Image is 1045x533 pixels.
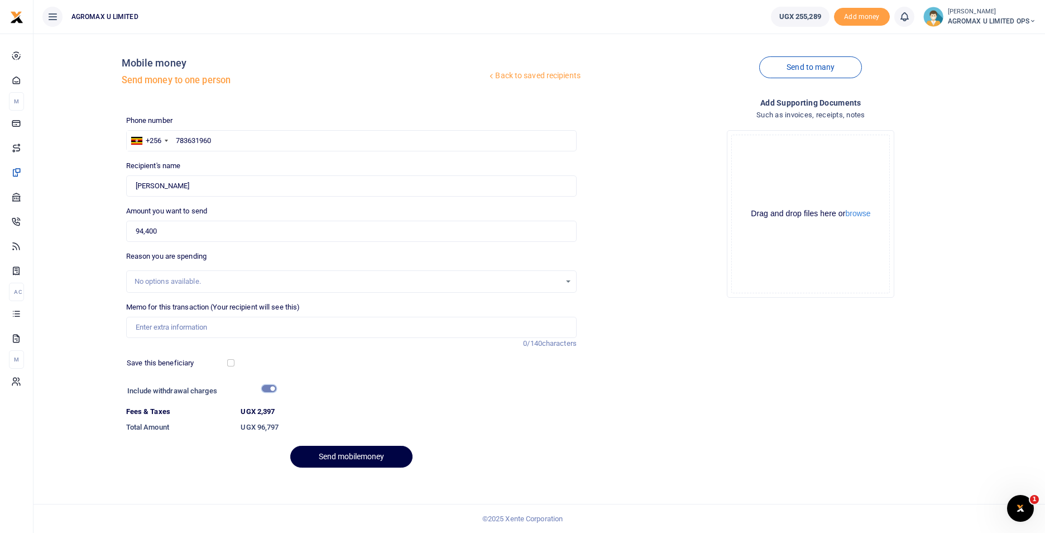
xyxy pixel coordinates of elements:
a: Back to saved recipients [487,66,581,86]
div: Uganda: +256 [127,131,171,151]
img: profile-user [923,7,943,27]
input: Enter extra information [126,317,577,338]
h6: Include withdrawal charges [127,387,271,396]
span: 0/140 [523,339,542,348]
li: Ac [9,283,24,301]
div: No options available. [135,276,560,287]
dt: Fees & Taxes [122,406,237,417]
h4: Mobile money [122,57,487,69]
iframe: Intercom live chat [1007,495,1034,522]
h5: Send money to one person [122,75,487,86]
h4: Add supporting Documents [586,97,1036,109]
a: Add money [834,12,890,20]
span: characters [542,339,577,348]
h6: UGX 96,797 [241,423,576,432]
input: Enter phone number [126,130,577,151]
label: Save this beneficiary [127,358,194,369]
h4: Such as invoices, receipts, notes [586,109,1036,121]
div: File Uploader [727,130,894,298]
span: Add money [834,8,890,26]
a: UGX 255,289 [771,7,830,27]
li: M [9,350,24,369]
li: M [9,92,24,111]
small: [PERSON_NAME] [948,7,1036,17]
button: browse [845,210,870,217]
span: UGX 255,289 [779,11,821,22]
label: Amount you want to send [126,206,207,217]
button: Send mobilemoney [290,446,413,468]
li: Wallet ballance [766,7,834,27]
input: Loading name... [126,175,577,197]
a: profile-user [PERSON_NAME] AGROMAX U LIMITED OPS [923,7,1036,27]
li: Toup your wallet [834,8,890,26]
input: UGX [126,221,577,242]
div: Drag and drop files here or [732,208,889,219]
label: Recipient's name [126,160,181,172]
label: Memo for this transaction (Your recipient will see this) [126,302,300,313]
span: 1 [1030,495,1039,504]
span: AGROMAX U LIMITED OPS [948,16,1036,26]
a: Send to many [759,56,862,78]
label: Reason you are spending [126,251,207,262]
h6: Total Amount [126,423,232,432]
span: AGROMAX U LIMITED [67,12,143,22]
a: logo-small logo-large logo-large [10,12,23,21]
label: Phone number [126,115,172,126]
div: +256 [146,135,161,146]
label: UGX 2,397 [241,406,275,417]
img: logo-small [10,11,23,24]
